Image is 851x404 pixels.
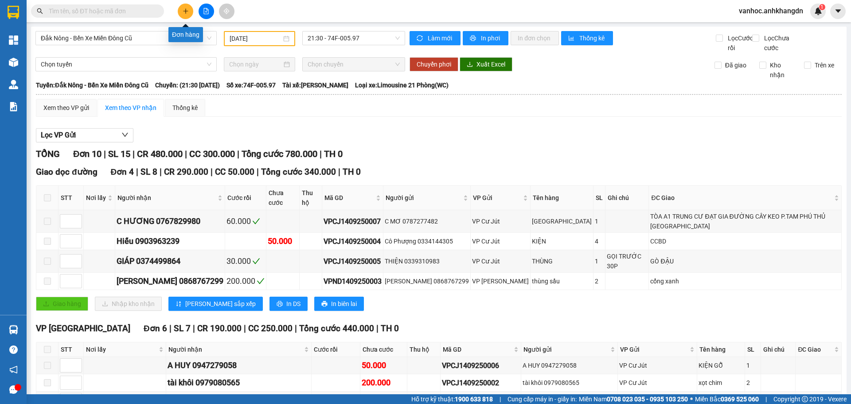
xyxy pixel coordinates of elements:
span: Đắk Nông - Bến Xe Miền Đông Cũ [41,31,211,45]
span: printer [277,301,283,308]
sup: 1 [819,4,825,10]
button: downloadXuất Excel [460,57,512,71]
div: 1 [595,256,604,266]
strong: 0708 023 035 - 0935 103 250 [607,396,688,403]
span: 1 [820,4,824,10]
div: 2 [595,276,604,286]
div: VP Cư Jút [472,236,529,246]
span: | [185,149,187,159]
span: | [160,167,162,177]
td: VPCJ1409250002 [441,374,522,392]
div: VPCJ1409250002 [442,377,520,388]
div: VP Cư Jút [472,256,529,266]
div: Thống kê [172,103,198,113]
th: Thu hộ [300,186,322,210]
span: | [193,323,195,333]
span: Tổng cước 340.000 [261,167,336,177]
div: 2 [746,378,759,388]
span: Nơi lấy [86,345,157,354]
input: Chọn ngày [229,59,282,69]
span: Người gửi [386,193,461,203]
div: KIỆN [532,236,592,246]
div: VPCJ1409250007 [324,216,382,227]
div: VP Cư Jút [619,361,695,370]
span: Người nhận [117,193,216,203]
span: | [104,149,106,159]
span: notification [9,365,18,374]
div: THÙNG [532,256,592,266]
b: Tuyến: Đắk Nông - Bến Xe Miền Đông Cũ [36,82,148,89]
span: ĐC Giao [798,345,832,354]
button: In đơn chọn [511,31,559,45]
span: Người nhận [168,345,303,354]
span: Lọc Cước rồi [724,33,754,53]
span: [PERSON_NAME] sắp xếp [185,299,256,309]
div: 1 [746,361,759,370]
span: message [9,385,18,394]
div: GỌI TRƯỚC 30P [607,251,648,271]
span: Trên xe [811,60,838,70]
button: syncLàm mới [410,31,461,45]
span: printer [470,35,477,42]
span: | [244,323,246,333]
th: Ghi chú [605,186,649,210]
span: Mã GD [324,193,374,203]
th: Chưa cước [360,342,407,357]
button: bar-chartThống kê [561,31,613,45]
span: TỔNG [36,149,60,159]
img: warehouse-icon [9,58,18,67]
span: Lọc Chưa cước [761,33,806,53]
strong: 1900 633 818 [455,396,493,403]
span: check [257,277,265,285]
span: Chọn tuyến [41,58,211,71]
button: Lọc VP Gửi [36,128,133,142]
span: SL 8 [141,167,157,177]
div: VPND1409250003 [324,276,382,287]
span: Chọn chuyến [308,58,400,71]
span: | [169,323,172,333]
td: VPCJ1409250006 [441,357,522,374]
td: VPND1409250003 [322,273,383,290]
td: VP Cư Jút [471,233,531,250]
div: thùng sầu [532,276,592,286]
div: Xem theo VP gửi [43,103,89,113]
td: VPCJ1409250004 [322,233,383,250]
span: aim [223,8,230,14]
span: printer [321,301,328,308]
span: Đơn 4 [111,167,134,177]
span: | [295,323,297,333]
span: CC 250.000 [248,323,293,333]
span: Đơn 6 [144,323,167,333]
td: VP Cư Jút [471,210,531,233]
td: VP Cư Jút [618,374,697,392]
span: SL 15 [108,149,130,159]
span: Thống kê [579,33,606,43]
span: | [237,149,239,159]
input: Tìm tên, số ĐT hoặc mã đơn [49,6,153,16]
button: downloadNhập kho nhận [95,297,162,311]
span: Chuyến: (21:30 [DATE]) [155,80,220,90]
span: plus [183,8,189,14]
span: Cung cấp máy in - giấy in: [507,394,577,404]
td: VP Cư Jút [471,250,531,273]
th: Tên hàng [697,342,746,357]
span: copyright [802,396,808,402]
div: KIỆN GỖ [699,361,744,370]
div: 30.000 [226,255,265,267]
div: GÒ ĐẬU [650,256,840,266]
img: solution-icon [9,102,18,111]
div: 4 [595,236,604,246]
th: SL [745,342,761,357]
span: 21:30 - 74F-005.97 [308,31,400,45]
span: check [252,257,260,265]
span: Đã giao [722,60,750,70]
div: xọt chim [699,378,744,388]
div: 50.000 [362,359,406,372]
img: dashboard-icon [9,35,18,45]
span: bar-chart [568,35,576,42]
img: warehouse-icon [9,80,18,89]
span: down [121,131,129,138]
div: VPCJ1409250004 [324,236,382,247]
span: Lọc VP Gửi [41,129,76,141]
button: printerIn phơi [463,31,508,45]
